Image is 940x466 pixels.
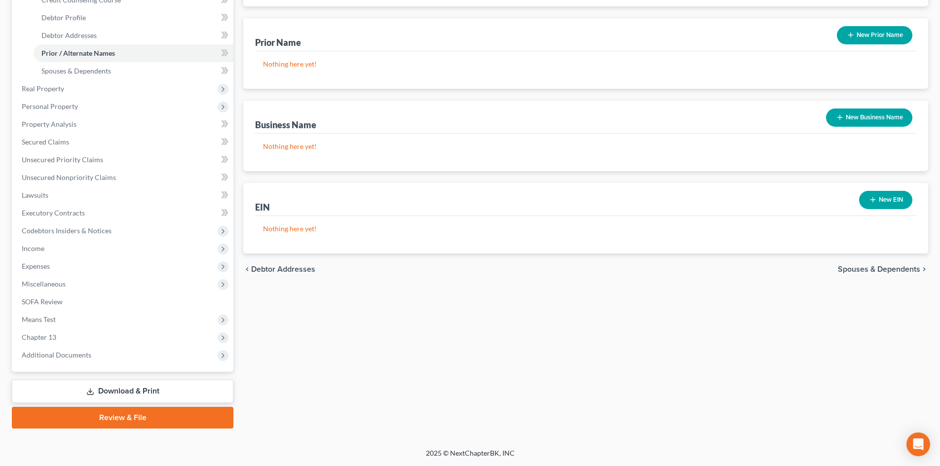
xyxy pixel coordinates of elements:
span: Executory Contracts [22,209,85,217]
span: SOFA Review [22,297,63,306]
span: Real Property [22,84,64,93]
span: Expenses [22,262,50,270]
div: Business Name [255,119,316,131]
span: Debtor Profile [41,13,86,22]
span: Codebtors Insiders & Notices [22,226,112,235]
span: Personal Property [22,102,78,110]
a: Debtor Addresses [34,27,233,44]
span: Spouses & Dependents [838,265,920,273]
span: Debtor Addresses [251,265,315,273]
div: Prior Name [255,36,301,48]
span: Prior / Alternate Names [41,49,115,57]
a: SOFA Review [14,293,233,311]
p: Nothing here yet! [263,59,908,69]
i: chevron_right [920,265,928,273]
button: New EIN [859,191,912,209]
a: Prior / Alternate Names [34,44,233,62]
a: Secured Claims [14,133,233,151]
div: EIN [255,201,270,213]
button: New Business Name [826,108,912,127]
button: Spouses & Dependents chevron_right [838,265,928,273]
a: Review & File [12,407,233,429]
span: Miscellaneous [22,280,66,288]
p: Nothing here yet! [263,142,908,151]
div: 2025 © NextChapterBK, INC [189,448,752,466]
button: New Prior Name [837,26,912,44]
span: Lawsuits [22,191,48,199]
a: Lawsuits [14,186,233,204]
span: Income [22,244,44,252]
span: Means Test [22,315,56,323]
a: Spouses & Dependents [34,62,233,80]
a: Property Analysis [14,115,233,133]
i: chevron_left [243,265,251,273]
p: Nothing here yet! [263,224,908,234]
span: Additional Documents [22,351,91,359]
button: chevron_left Debtor Addresses [243,265,315,273]
span: Unsecured Priority Claims [22,155,103,164]
a: Download & Print [12,380,233,403]
span: Unsecured Nonpriority Claims [22,173,116,181]
span: Chapter 13 [22,333,56,341]
span: Property Analysis [22,120,76,128]
a: Unsecured Priority Claims [14,151,233,169]
span: Secured Claims [22,138,69,146]
div: Open Intercom Messenger [906,432,930,456]
span: Spouses & Dependents [41,67,111,75]
a: Debtor Profile [34,9,233,27]
a: Unsecured Nonpriority Claims [14,169,233,186]
span: Debtor Addresses [41,31,97,39]
a: Executory Contracts [14,204,233,222]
